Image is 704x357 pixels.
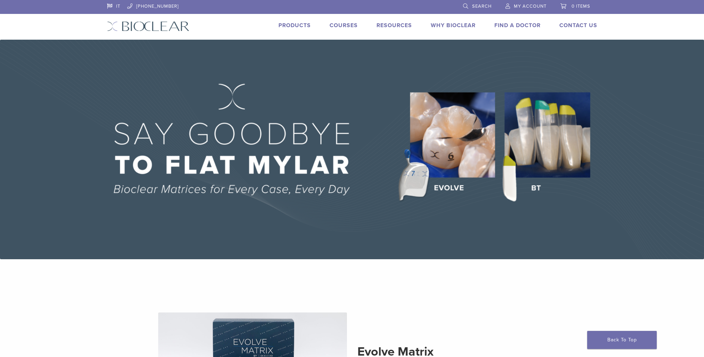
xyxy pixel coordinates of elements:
a: Contact Us [559,22,597,29]
span: Search [472,3,492,9]
a: Back To Top [587,331,657,349]
span: My Account [514,3,547,9]
a: Find A Doctor [494,22,541,29]
span: 0 items [572,3,590,9]
a: Products [278,22,311,29]
img: Bioclear [107,21,189,31]
a: Courses [330,22,358,29]
a: Resources [377,22,412,29]
a: Why Bioclear [431,22,476,29]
